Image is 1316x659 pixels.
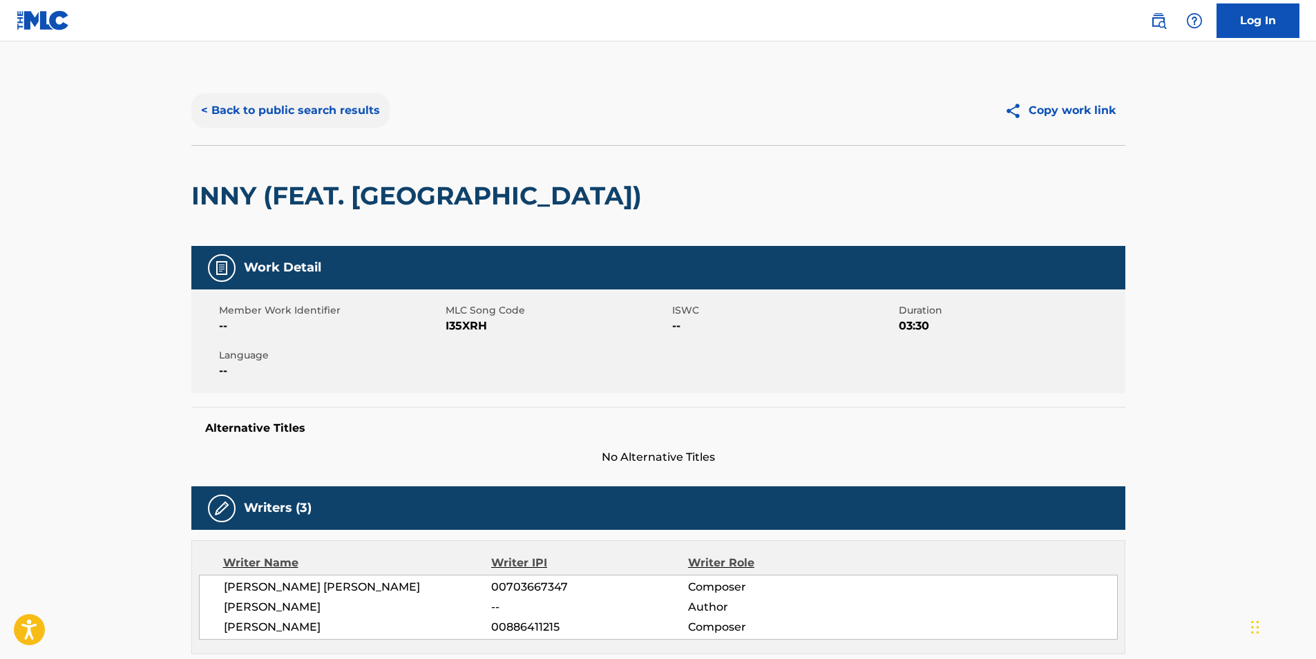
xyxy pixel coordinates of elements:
span: -- [491,599,687,615]
span: -- [219,318,442,334]
span: Member Work Identifier [219,303,442,318]
div: Writer Role [688,555,867,571]
span: -- [219,363,442,379]
span: -- [672,318,895,334]
span: Composer [688,579,867,595]
img: Work Detail [213,260,230,276]
div: Drag [1251,607,1259,648]
span: [PERSON_NAME] [224,619,492,636]
a: Log In [1217,3,1299,38]
iframe: Chat Widget [1247,593,1316,659]
button: < Back to public search results [191,93,390,128]
span: 03:30 [899,318,1122,334]
img: help [1186,12,1203,29]
h5: Alternative Titles [205,421,1112,435]
span: ISWC [672,303,895,318]
div: Writer IPI [491,555,688,571]
span: MLC Song Code [446,303,669,318]
h5: Writers (3) [244,500,312,516]
div: Help [1181,7,1208,35]
span: 00886411215 [491,619,687,636]
button: Copy work link [995,93,1125,128]
div: Writer Name [223,555,492,571]
span: [PERSON_NAME] [PERSON_NAME] [224,579,492,595]
img: MLC Logo [17,10,70,30]
img: Writers [213,500,230,517]
span: 00703667347 [491,579,687,595]
img: Copy work link [1004,102,1029,120]
span: No Alternative Titles [191,449,1125,466]
span: [PERSON_NAME] [224,599,492,615]
h5: Work Detail [244,260,321,276]
span: I35XRH [446,318,669,334]
img: search [1150,12,1167,29]
span: Duration [899,303,1122,318]
span: Author [688,599,867,615]
span: Language [219,348,442,363]
a: Public Search [1145,7,1172,35]
h2: INNY (FEAT. [GEOGRAPHIC_DATA]) [191,180,649,211]
span: Composer [688,619,867,636]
